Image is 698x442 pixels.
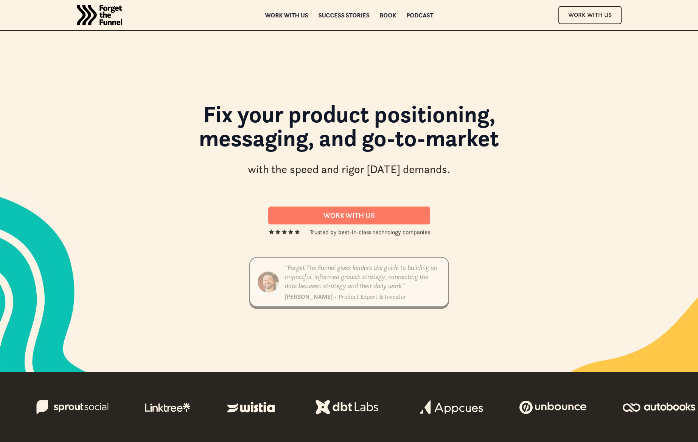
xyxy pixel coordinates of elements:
[339,292,406,301] div: Product Expert & Investor
[248,162,450,177] div: with the speed and rigor [DATE] demands.
[285,263,441,290] div: "Forget The Funnel gives leaders the guide to building an impactful, informed growth strategy, co...
[145,102,553,157] h1: Fix your product positioning, messaging, and go-to-market
[277,211,421,220] div: Work With us
[285,292,333,301] div: [PERSON_NAME]
[318,12,369,18] a: Success Stories
[268,206,430,224] a: Work With us
[265,12,308,18] a: Work with us
[558,6,622,24] a: Work With Us
[335,292,336,301] div: ·
[309,227,430,236] div: Trusted by best-in-class technology companies
[379,12,396,18] a: Book
[406,12,433,18] a: Podcast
